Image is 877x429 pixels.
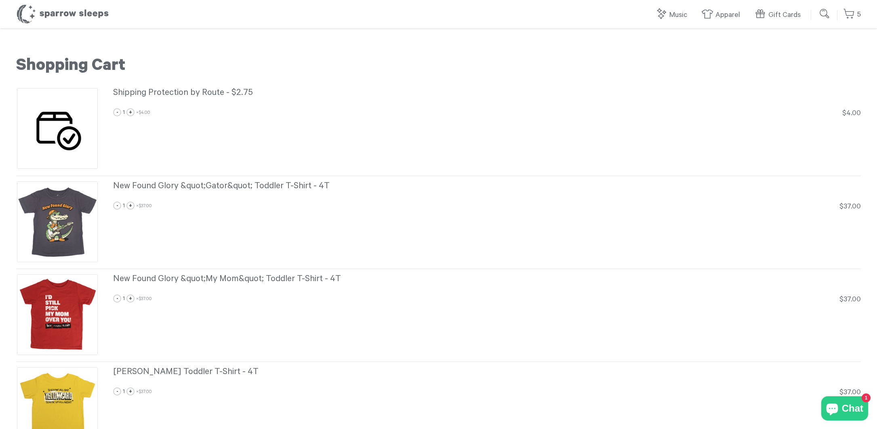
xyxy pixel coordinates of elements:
span: $37.00 [139,390,152,395]
h1: Shopping Cart [16,57,861,77]
span: $37.00 [139,204,152,209]
inbox-online-store-chat: Shopify online store chat [819,396,871,423]
a: Apparel [701,6,744,24]
a: Shipping Protection by Route - $2.75 [113,87,861,101]
span: 1 [123,110,125,116]
span: Shipping Protection by Route - $2.75 [113,88,253,98]
a: - [113,108,121,116]
span: × [136,390,152,395]
a: 5 [843,6,861,23]
span: 1 [123,203,125,210]
a: New Found Glory &quot;Gator&quot; Toddler T-Shirt - 4T [113,180,861,194]
span: 1 [123,296,125,303]
a: New Found Glory &quot;My Mom&quot; Toddler T-Shirt - 4T [113,273,861,287]
div: $4.00 [842,108,861,120]
div: $37.00 [839,294,861,306]
a: - [113,294,121,303]
span: 1 [123,389,125,395]
h1: Sparrow Sleeps [16,4,109,24]
a: + [126,202,135,210]
span: × [136,297,152,302]
a: Music [655,6,691,24]
a: [PERSON_NAME] Toddler T-Shirt - 4T [113,366,861,380]
span: × [136,204,152,209]
a: + [126,294,135,303]
span: $37.00 [139,297,152,302]
span: × [136,111,150,116]
a: + [126,108,135,116]
a: - [113,387,121,395]
a: Gift Cards [754,6,805,24]
input: Submit [817,6,833,22]
div: $37.00 [839,202,861,213]
span: $4.00 [139,111,150,116]
a: + [126,387,135,395]
span: [PERSON_NAME] Toddler T-Shirt - 4T [113,368,259,377]
div: $37.00 [839,387,861,399]
span: New Found Glory &quot;Gator&quot; Toddler T-Shirt - 4T [113,182,330,191]
span: New Found Glory &quot;My Mom&quot; Toddler T-Shirt - 4T [113,275,341,284]
a: - [113,202,121,210]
